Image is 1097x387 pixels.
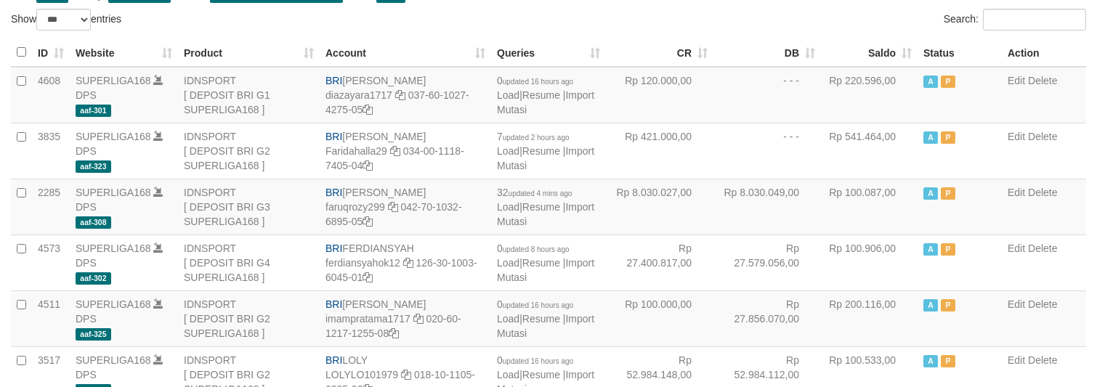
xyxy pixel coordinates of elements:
[522,369,560,380] a: Resume
[1028,187,1057,198] a: Delete
[821,123,918,179] td: Rp 541.464,00
[413,313,424,325] a: Copy imampratama1717 to clipboard
[320,179,491,235] td: [PERSON_NAME] 042-70-1032-6895-05
[32,235,70,290] td: 4573
[1008,354,1025,366] a: Edit
[1008,131,1025,142] a: Edit
[76,328,111,341] span: aaf-325
[325,145,387,157] a: Faridahalla29
[923,355,938,367] span: Active
[491,38,606,67] th: Queries: activate to sort column ascending
[941,355,955,367] span: Paused
[497,145,519,157] a: Load
[606,235,713,290] td: Rp 27.400.817,00
[497,131,570,142] span: 7
[401,369,411,380] a: Copy LOLYLO101979 to clipboard
[325,187,342,198] span: BRI
[713,179,821,235] td: Rp 8.030.049,00
[941,131,955,144] span: Paused
[606,67,713,123] td: Rp 120.000,00
[178,235,320,290] td: IDNSPORT [ DEPOSIT BRI G4 SUPERLIGA168 ]
[363,216,373,227] a: Copy 042701032689505 to clipboard
[70,38,178,67] th: Website: activate to sort column ascending
[32,179,70,235] td: 2285
[503,357,573,365] span: updated 16 hours ago
[76,187,151,198] a: SUPERLIGA168
[76,298,151,310] a: SUPERLIGA168
[497,313,519,325] a: Load
[497,201,519,213] a: Load
[503,134,570,142] span: updated 2 hours ago
[497,298,594,339] span: | |
[325,354,342,366] span: BRI
[522,89,560,101] a: Resume
[363,272,373,283] a: Copy 126301003604501 to clipboard
[76,105,111,117] span: aaf-301
[76,354,151,366] a: SUPERLIGA168
[713,38,821,67] th: DB: activate to sort column ascending
[325,201,385,213] a: faruqrozy299
[320,290,491,346] td: [PERSON_NAME] 020-60-1217-1255-08
[1028,298,1057,310] a: Delete
[325,75,342,86] span: BRI
[497,89,594,115] a: Import Mutasi
[76,75,151,86] a: SUPERLIGA168
[522,313,560,325] a: Resume
[497,187,572,198] span: 32
[923,243,938,256] span: Active
[497,145,594,171] a: Import Mutasi
[923,131,938,144] span: Active
[1028,131,1057,142] a: Delete
[503,301,573,309] span: updated 16 hours ago
[923,76,938,88] span: Active
[70,179,178,235] td: DPS
[325,369,398,380] a: LOLYLO101979
[325,298,342,310] span: BRI
[941,187,955,200] span: Paused
[1002,38,1086,67] th: Action
[403,257,413,269] a: Copy ferdiansyahok12 to clipboard
[497,75,573,86] span: 0
[70,67,178,123] td: DPS
[497,354,573,366] span: 0
[325,243,342,254] span: BRI
[944,9,1086,30] label: Search:
[497,201,594,227] a: Import Mutasi
[70,235,178,290] td: DPS
[320,38,491,67] th: Account: activate to sort column ascending
[497,369,519,380] a: Load
[941,76,955,88] span: Paused
[363,160,373,171] a: Copy 034001118740504 to clipboard
[821,290,918,346] td: Rp 200.116,00
[503,78,573,86] span: updated 16 hours ago
[497,187,594,227] span: | |
[497,75,594,115] span: | |
[983,9,1086,30] input: Search:
[320,235,491,290] td: FERDIANSYAH 126-30-1003-6045-01
[606,38,713,67] th: CR: activate to sort column ascending
[390,145,400,157] a: Copy Faridahalla29 to clipboard
[1028,75,1057,86] a: Delete
[178,290,320,346] td: IDNSPORT [ DEPOSIT BRI G2 SUPERLIGA168 ]
[32,123,70,179] td: 3835
[32,67,70,123] td: 4608
[76,243,151,254] a: SUPERLIGA168
[606,179,713,235] td: Rp 8.030.027,00
[178,123,320,179] td: IDNSPORT [ DEPOSIT BRI G2 SUPERLIGA168 ]
[1028,243,1057,254] a: Delete
[325,89,392,101] a: diazayara1717
[389,327,399,339] a: Copy 020601217125508 to clipboard
[1008,243,1025,254] a: Edit
[76,216,111,229] span: aaf-308
[1008,75,1025,86] a: Edit
[713,235,821,290] td: Rp 27.579.056,00
[918,38,1002,67] th: Status
[497,298,573,310] span: 0
[821,38,918,67] th: Saldo: activate to sort column ascending
[522,145,560,157] a: Resume
[941,243,955,256] span: Paused
[363,104,373,115] a: Copy 037601027427505 to clipboard
[821,67,918,123] td: Rp 220.596,00
[713,290,821,346] td: Rp 27.856.070,00
[70,290,178,346] td: DPS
